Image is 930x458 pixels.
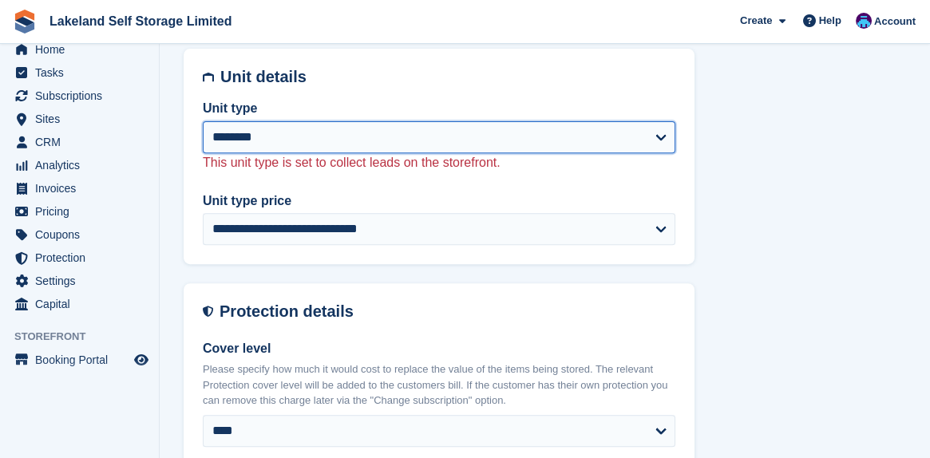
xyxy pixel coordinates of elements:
a: menu [8,154,151,176]
a: menu [8,247,151,269]
a: Preview store [132,350,151,369]
span: Help [819,13,841,29]
label: Unit type price [203,191,675,211]
span: Protection [35,247,131,269]
a: menu [8,61,151,84]
span: Settings [35,270,131,292]
a: menu [8,177,151,199]
a: menu [8,85,151,107]
label: Unit type [203,99,675,118]
span: Booking Portal [35,349,131,371]
span: Analytics [35,154,131,176]
span: Capital [35,293,131,315]
img: stora-icon-8386f47178a22dfd0bd8f6a31ec36ba5ce8667c1dd55bd0f319d3a0aa187defe.svg [13,10,37,34]
span: Storefront [14,329,159,345]
h2: Unit details [220,68,675,86]
a: menu [8,131,151,153]
span: Subscriptions [35,85,131,107]
img: insurance-details-icon-731ffda60807649b61249b889ba3c5e2b5c27d34e2e1fb37a309f0fde93ff34a.svg [203,302,213,321]
a: menu [8,293,151,315]
a: menu [8,200,151,223]
a: Lakeland Self Storage Limited [43,8,239,34]
p: Please specify how much it would cost to replace the value of the items being stored. The relevan... [203,361,675,409]
span: Tasks [35,61,131,84]
span: Account [874,14,916,30]
h2: Protection details [220,302,675,321]
a: menu [8,270,151,292]
span: CRM [35,131,131,153]
label: Cover level [203,339,675,358]
p: This unit type is set to collect leads on the storefront. [203,153,675,172]
span: Create [740,13,772,29]
a: menu [8,349,151,371]
img: David Dickson [856,13,872,29]
a: menu [8,108,151,130]
span: Coupons [35,223,131,246]
a: menu [8,223,151,246]
img: unit-details-icon-595b0c5c156355b767ba7b61e002efae458ec76ed5ec05730b8e856ff9ea34a9.svg [203,68,214,86]
a: menu [8,38,151,61]
span: Pricing [35,200,131,223]
span: Sites [35,108,131,130]
span: Invoices [35,177,131,199]
span: Home [35,38,131,61]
